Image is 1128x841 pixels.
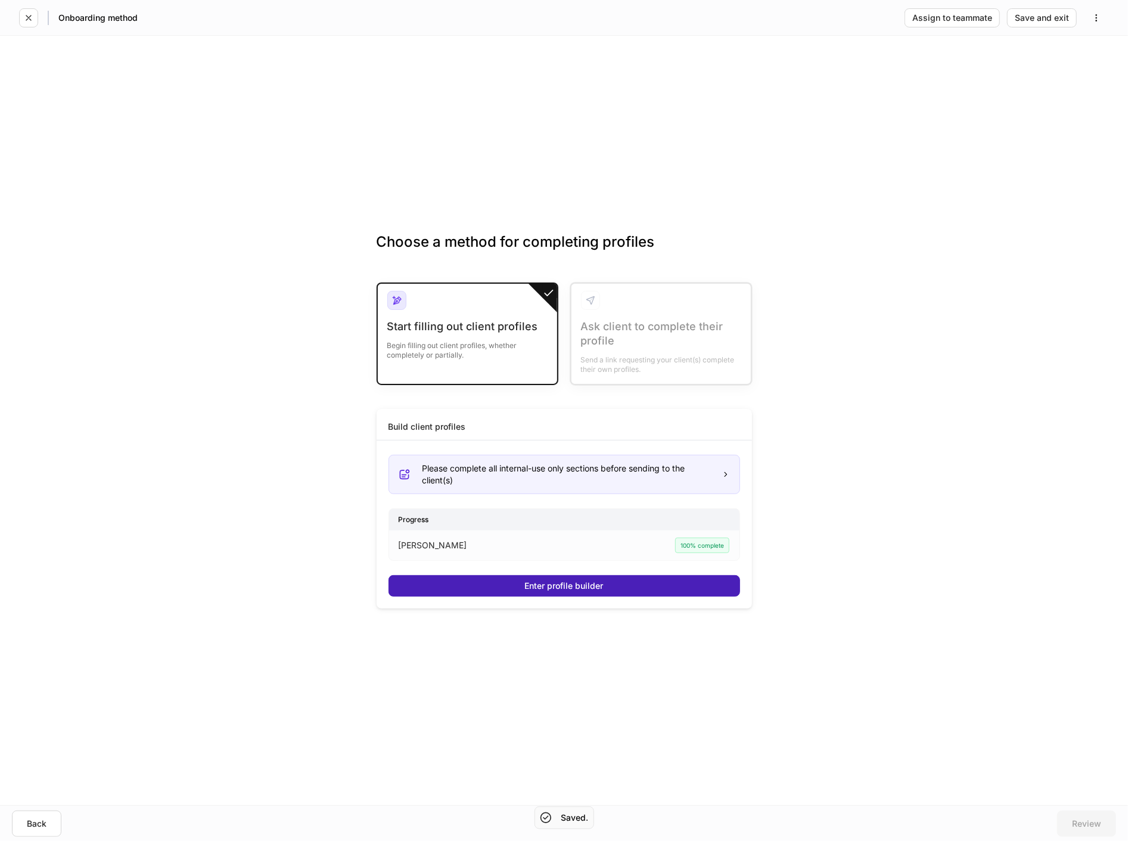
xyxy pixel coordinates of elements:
div: Enter profile builder [525,582,604,590]
p: [PERSON_NAME] [399,539,467,551]
div: Back [27,820,46,828]
div: Please complete all internal-use only sections before sending to the client(s) [422,463,712,486]
button: Assign to teammate [905,8,1000,27]
button: Enter profile builder [389,575,740,597]
h3: Choose a method for completing profiles [377,232,752,271]
div: 100% complete [675,538,729,553]
div: Save and exit [1015,14,1069,22]
button: Save and exit [1007,8,1077,27]
div: Progress [389,509,739,530]
h5: Onboarding method [58,12,138,24]
div: Start filling out client profiles [387,319,548,334]
div: Build client profiles [389,421,466,433]
div: Assign to teammate [912,14,992,22]
button: Back [12,811,61,837]
div: Begin filling out client profiles, whether completely or partially. [387,334,548,360]
h5: Saved. [561,812,589,824]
